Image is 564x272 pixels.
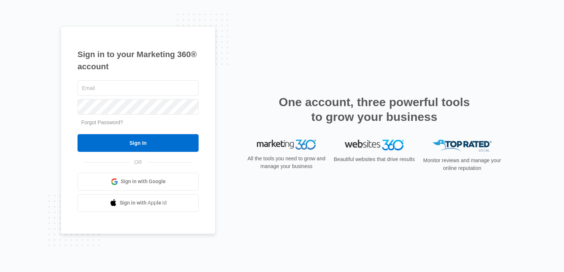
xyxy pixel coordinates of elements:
[120,199,167,207] span: Sign in with Apple Id
[129,158,147,166] span: OR
[78,194,199,212] a: Sign in with Apple Id
[333,156,416,163] p: Beautiful websites that drive results
[276,95,472,124] h2: One account, three powerful tools to grow your business
[121,178,166,185] span: Sign in with Google
[81,119,123,125] a: Forgot Password?
[345,140,404,150] img: Websites 360
[78,134,199,152] input: Sign In
[78,173,199,191] a: Sign in with Google
[421,157,503,172] p: Monitor reviews and manage your online reputation
[433,140,492,152] img: Top Rated Local
[78,48,199,73] h1: Sign in to your Marketing 360® account
[78,80,199,96] input: Email
[245,155,328,170] p: All the tools you need to grow and manage your business
[257,140,316,150] img: Marketing 360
